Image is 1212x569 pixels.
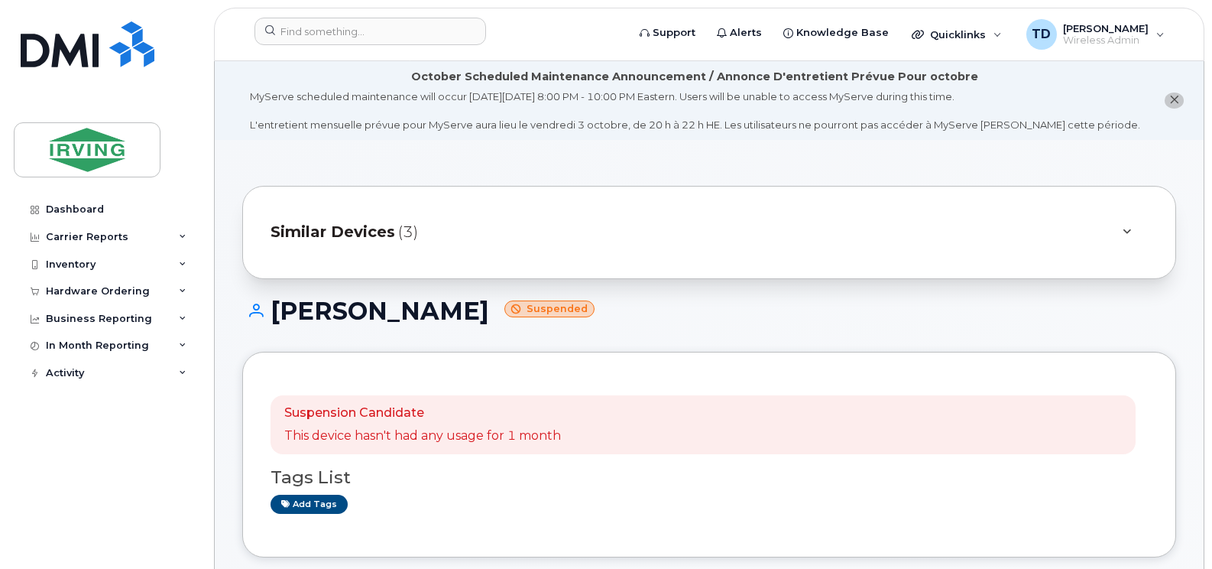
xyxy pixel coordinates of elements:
span: Similar Devices [271,221,395,243]
p: This device hasn't had any usage for 1 month [284,428,561,445]
a: Add tags [271,495,348,514]
span: (3) [398,221,418,243]
div: MyServe scheduled maintenance will occur [DATE][DATE] 8:00 PM - 10:00 PM Eastern. Users will be u... [250,89,1140,132]
div: October Scheduled Maintenance Announcement / Annonce D'entretient Prévue Pour octobre [411,69,978,85]
small: Suspended [504,301,595,318]
button: close notification [1165,93,1184,109]
p: Suspension Candidate [284,405,561,422]
h1: [PERSON_NAME] [242,298,1176,324]
h3: Tags List [271,468,1148,487]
